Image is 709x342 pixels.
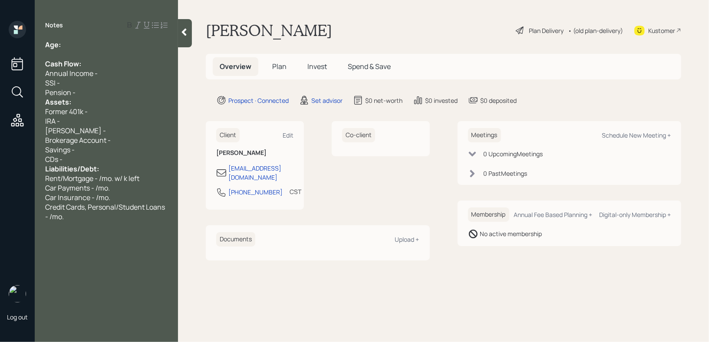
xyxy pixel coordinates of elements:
[599,210,671,219] div: Digital-only Membership +
[220,62,251,71] span: Overview
[468,207,509,222] h6: Membership
[206,21,332,40] h1: [PERSON_NAME]
[45,107,88,116] span: Former 401k -
[45,88,76,97] span: Pension -
[45,97,71,107] span: Assets:
[45,78,60,88] span: SSI -
[480,229,542,238] div: No active membership
[45,116,60,126] span: IRA -
[45,145,75,155] span: Savings -
[365,96,402,105] div: $0 net-worth
[228,187,283,197] div: [PHONE_NUMBER]
[45,155,63,164] span: CDs -
[602,131,671,139] div: Schedule New Meeting +
[272,62,287,71] span: Plan
[395,235,419,243] div: Upload +
[484,149,543,158] div: 0 Upcoming Meeting s
[480,96,517,105] div: $0 deposited
[45,126,106,135] span: [PERSON_NAME] -
[568,26,623,35] div: • (old plan-delivery)
[425,96,458,105] div: $0 invested
[228,96,289,105] div: Prospect · Connected
[45,59,81,69] span: Cash Flow:
[45,21,63,30] label: Notes
[9,285,26,303] img: retirable_logo.png
[45,164,99,174] span: Liabilities/Debt:
[348,62,391,71] span: Spend & Save
[45,202,166,221] span: Credit Cards, Personal/Student Loans - /mo.
[283,131,293,139] div: Edit
[45,174,139,183] span: Rent/Mortgage - /mo. w/ k left
[7,313,28,321] div: Log out
[484,169,528,178] div: 0 Past Meeting s
[342,128,375,142] h6: Co-client
[45,69,98,78] span: Annual Income -
[45,135,111,145] span: Brokerage Account -
[45,40,61,49] span: Age:
[216,149,293,157] h6: [PERSON_NAME]
[290,187,301,196] div: CST
[529,26,564,35] div: Plan Delivery
[514,210,592,219] div: Annual Fee Based Planning +
[468,128,501,142] h6: Meetings
[311,96,343,105] div: Set advisor
[216,128,240,142] h6: Client
[648,26,675,35] div: Kustomer
[216,232,255,247] h6: Documents
[228,164,293,182] div: [EMAIL_ADDRESS][DOMAIN_NAME]
[45,183,110,193] span: Car Payments - /mo.
[307,62,327,71] span: Invest
[45,193,110,202] span: Car Insurance - /mo.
